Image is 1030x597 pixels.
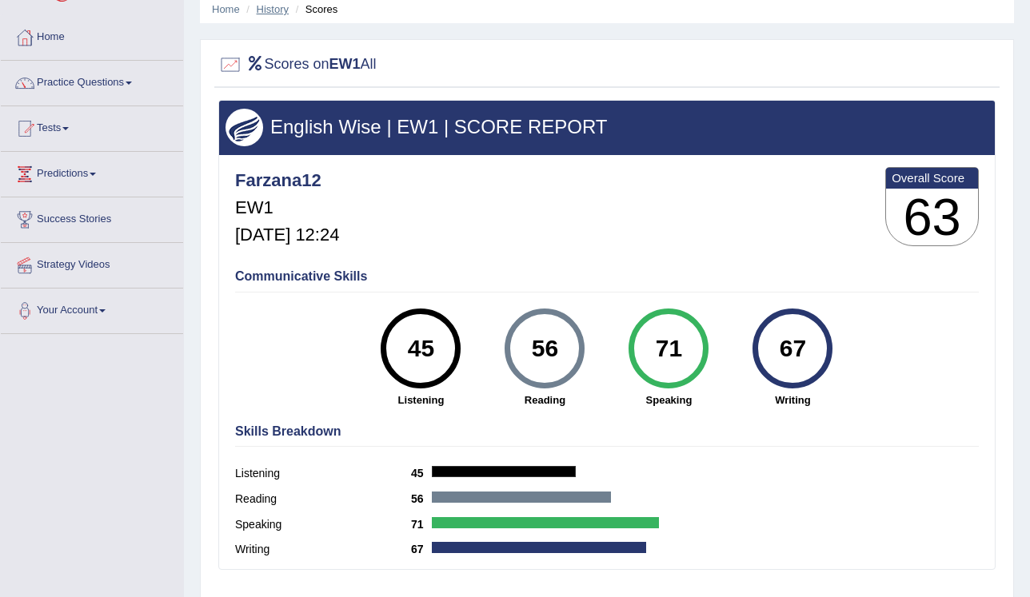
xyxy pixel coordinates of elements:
div: 67 [764,315,822,382]
div: 45 [392,315,450,382]
a: Practice Questions [1,61,183,101]
strong: Speaking [615,392,723,408]
label: Writing [235,541,411,558]
b: 45 [411,467,432,480]
label: Reading [235,491,411,507]
b: 67 [411,543,432,555]
li: Scores [292,2,338,17]
strong: Writing [739,392,847,408]
h5: EW1 [235,198,339,217]
b: 56 [411,492,432,505]
a: Home [212,3,240,15]
h4: Communicative Skills [235,269,979,284]
strong: Listening [367,392,475,408]
h4: Farzana12 [235,171,339,190]
div: 71 [640,315,698,382]
img: wings.png [226,109,263,146]
h2: Scores on All [218,53,377,77]
h3: 63 [886,189,978,246]
a: Your Account [1,289,183,328]
a: Home [1,15,183,55]
a: History [257,3,289,15]
label: Speaking [235,516,411,533]
a: Strategy Videos [1,243,183,283]
a: Predictions [1,152,183,192]
a: Tests [1,106,183,146]
div: 56 [516,315,574,382]
label: Listening [235,465,411,482]
b: 71 [411,518,432,531]
h3: English Wise | EW1 | SCORE REPORT [226,117,988,137]
a: Success Stories [1,197,183,237]
h4: Skills Breakdown [235,424,979,439]
b: EW1 [329,56,361,72]
h5: [DATE] 12:24 [235,225,339,245]
b: Overall Score [892,171,972,185]
strong: Reading [491,392,599,408]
